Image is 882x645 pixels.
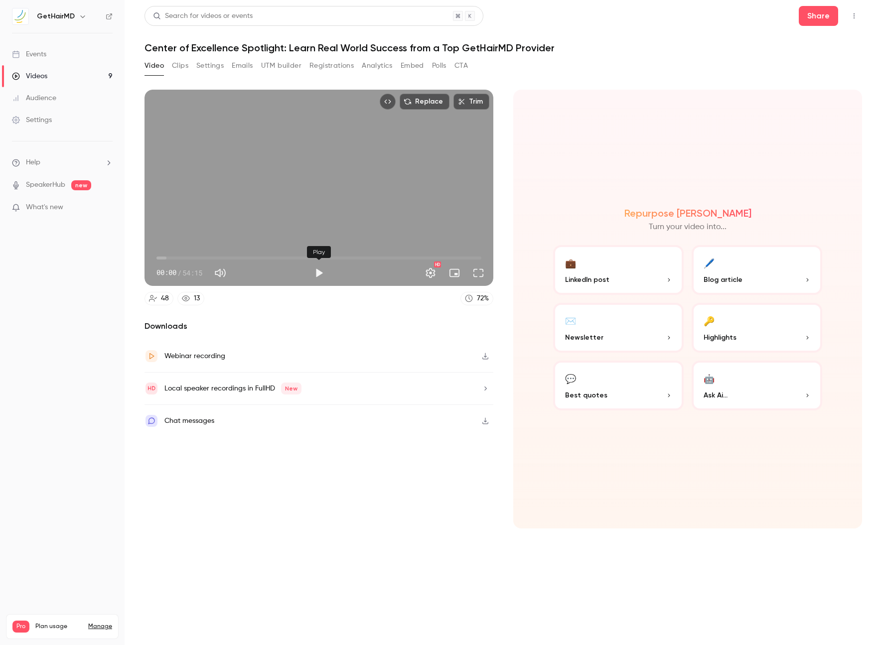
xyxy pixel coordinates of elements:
button: 🔑Highlights [692,303,822,353]
div: 13 [194,293,200,304]
span: Newsletter [565,332,603,343]
span: New [281,383,301,394]
button: Embed video [380,94,396,110]
button: Registrations [309,58,354,74]
button: Polls [432,58,446,74]
button: Emails [232,58,253,74]
span: Help [26,157,40,168]
span: Blog article [704,274,742,285]
button: 🖊️Blog article [692,245,822,295]
div: 72 % [477,293,489,304]
button: Turn on miniplayer [444,263,464,283]
div: 💬 [565,371,576,386]
span: 00:00 [156,267,176,278]
span: Highlights [704,332,736,343]
h2: Repurpose [PERSON_NAME] [624,207,751,219]
div: 🔑 [704,313,715,328]
button: Replace [400,94,449,110]
button: Mute [210,263,230,283]
button: Analytics [362,58,393,74]
img: GetHairMD [12,8,28,24]
button: Settings [196,58,224,74]
button: Full screen [468,263,488,283]
li: help-dropdown-opener [12,157,113,168]
button: Embed [401,58,424,74]
h6: GetHairMD [37,11,75,21]
a: Manage [88,623,112,631]
span: new [71,180,91,190]
button: Trim [453,94,489,110]
p: Turn your video into... [649,221,727,233]
button: Top Bar Actions [846,8,862,24]
button: ✉️Newsletter [553,303,684,353]
button: Clips [172,58,188,74]
div: 🤖 [704,371,715,386]
div: Chat messages [164,415,214,427]
div: Local speaker recordings in FullHD [164,383,301,394]
h2: Downloads [145,320,493,332]
span: LinkedIn post [565,274,609,285]
div: Events [12,49,46,59]
button: 💬Best quotes [553,361,684,410]
button: CTA [454,58,468,74]
div: Webinar recording [164,350,225,362]
div: 48 [161,293,169,304]
button: 🤖Ask Ai... [692,361,822,410]
span: Best quotes [565,390,607,400]
span: Ask Ai... [704,390,728,400]
h1: Center of Excellence Spotlight: Learn Real World Success from a Top GetHairMD Provider [145,42,862,54]
a: SpeakerHub [26,180,65,190]
a: 48 [145,292,173,305]
div: 00:00 [156,267,202,278]
span: What's new [26,202,63,213]
button: 💼LinkedIn post [553,245,684,295]
div: ✉️ [565,313,576,328]
div: 🖊️ [704,255,715,270]
span: 54:15 [182,267,202,278]
div: Settings [12,115,52,125]
a: 72% [460,292,493,305]
div: Play [307,246,331,258]
button: Settings [421,263,441,283]
button: Video [145,58,164,74]
span: / [177,267,181,278]
div: Search for videos or events [153,11,253,21]
button: UTM builder [261,58,301,74]
div: Videos [12,71,47,81]
div: 💼 [565,255,576,270]
button: Share [799,6,838,26]
div: HD [434,261,441,267]
button: Play [309,263,329,283]
span: Pro [12,621,29,633]
span: Plan usage [35,623,82,631]
a: 13 [177,292,204,305]
div: Audience [12,93,56,103]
